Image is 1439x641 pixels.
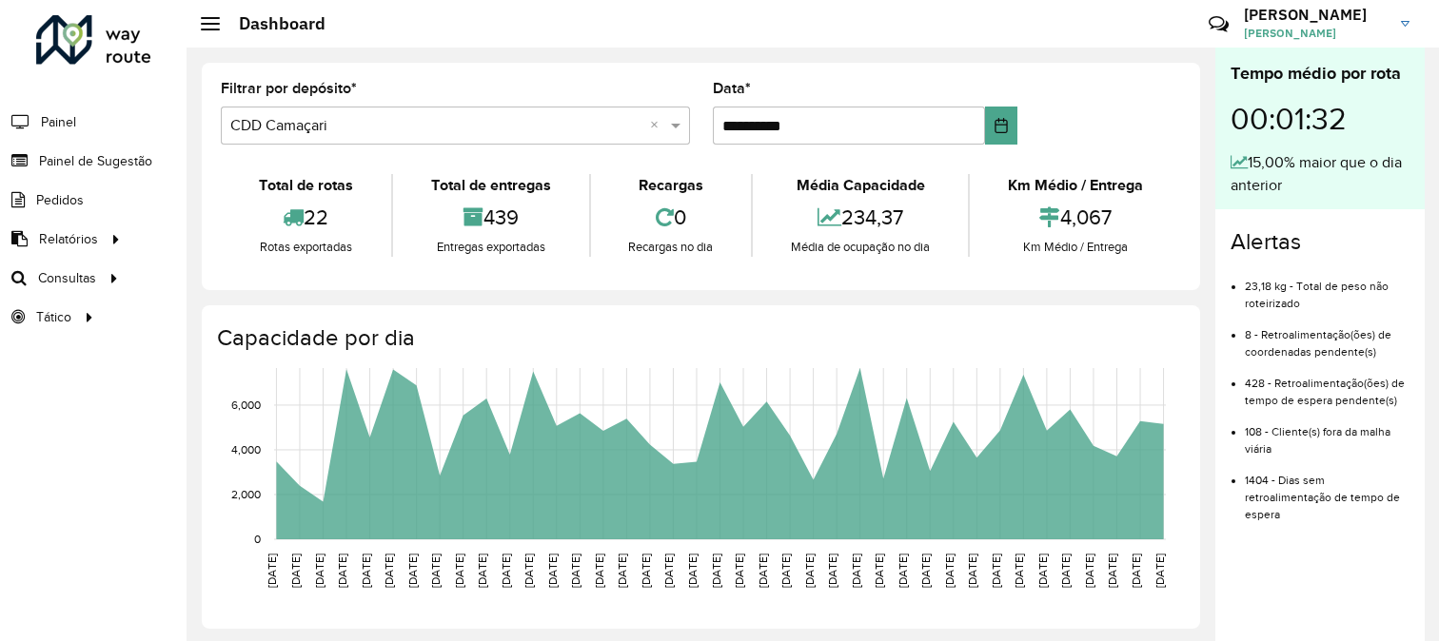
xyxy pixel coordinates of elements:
[398,174,584,197] div: Total de entregas
[313,554,325,588] text: [DATE]
[1231,151,1409,197] div: 15,00% maior que o dia anterior
[1244,25,1387,42] span: [PERSON_NAME]
[1059,554,1072,588] text: [DATE]
[231,398,261,411] text: 6,000
[429,554,442,588] text: [DATE]
[254,533,261,545] text: 0
[966,554,978,588] text: [DATE]
[1245,360,1409,409] li: 428 - Retroalimentação(ões) de tempo de espera pendente(s)
[593,554,605,588] text: [DATE]
[733,554,745,588] text: [DATE]
[1036,554,1049,588] text: [DATE]
[758,197,963,238] div: 234,37
[220,13,325,34] h2: Dashboard
[360,554,372,588] text: [DATE]
[500,554,512,588] text: [DATE]
[546,554,559,588] text: [DATE]
[231,488,261,500] text: 2,000
[289,554,302,588] text: [DATE]
[686,554,699,588] text: [DATE]
[1083,554,1095,588] text: [DATE]
[779,554,792,588] text: [DATE]
[596,197,747,238] div: 0
[226,174,386,197] div: Total de rotas
[406,554,419,588] text: [DATE]
[1245,312,1409,360] li: 8 - Retroalimentação(ões) de coordenadas pendente(s)
[41,112,76,132] span: Painel
[226,197,386,238] div: 22
[336,554,348,588] text: [DATE]
[476,554,488,588] text: [DATE]
[596,238,747,257] div: Recargas no dia
[1013,554,1025,588] text: [DATE]
[1245,409,1409,457] li: 108 - Cliente(s) fora da malha viária
[850,554,862,588] text: [DATE]
[919,554,932,588] text: [DATE]
[522,554,535,588] text: [DATE]
[650,114,666,137] span: Clear all
[985,107,1017,145] button: Choose Date
[1245,263,1409,312] li: 23,18 kg - Total de peso não roteirizado
[758,238,963,257] div: Média de ocupação no dia
[217,324,1181,352] h4: Capacidade por dia
[569,554,582,588] text: [DATE]
[757,554,769,588] text: [DATE]
[975,238,1176,257] div: Km Médio / Entrega
[398,238,584,257] div: Entregas exportadas
[39,229,98,249] span: Relatórios
[39,151,152,171] span: Painel de Sugestão
[596,174,747,197] div: Recargas
[383,554,395,588] text: [DATE]
[713,77,751,100] label: Data
[943,554,956,588] text: [DATE]
[826,554,838,588] text: [DATE]
[1231,228,1409,256] h4: Alertas
[1153,554,1166,588] text: [DATE]
[398,197,584,238] div: 439
[990,554,1002,588] text: [DATE]
[873,554,885,588] text: [DATE]
[640,554,652,588] text: [DATE]
[226,238,386,257] div: Rotas exportadas
[231,443,261,456] text: 4,000
[36,190,84,210] span: Pedidos
[710,554,722,588] text: [DATE]
[975,197,1176,238] div: 4,067
[266,554,278,588] text: [DATE]
[616,554,628,588] text: [DATE]
[803,554,816,588] text: [DATE]
[662,554,675,588] text: [DATE]
[36,307,71,327] span: Tático
[1245,457,1409,523] li: 1404 - Dias sem retroalimentação de tempo de espera
[221,77,357,100] label: Filtrar por depósito
[453,554,465,588] text: [DATE]
[1198,4,1239,45] a: Contato Rápido
[975,174,1176,197] div: Km Médio / Entrega
[1231,61,1409,87] div: Tempo médio por rota
[758,174,963,197] div: Média Capacidade
[1231,87,1409,151] div: 00:01:32
[1106,554,1118,588] text: [DATE]
[1244,6,1387,24] h3: [PERSON_NAME]
[897,554,909,588] text: [DATE]
[38,268,96,288] span: Consultas
[1130,554,1142,588] text: [DATE]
